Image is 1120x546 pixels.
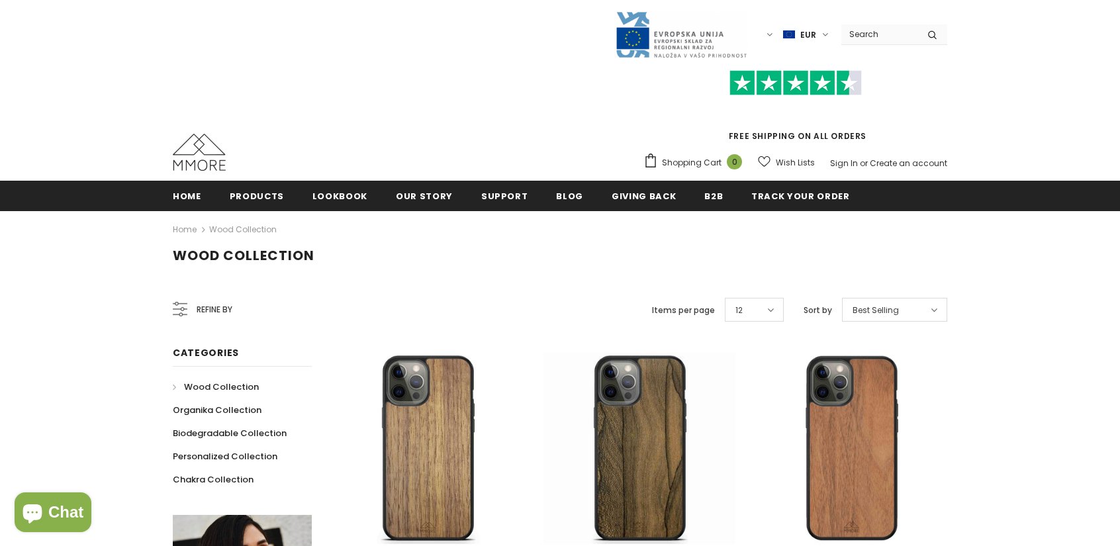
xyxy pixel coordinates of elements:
[173,427,287,439] span: Biodegradable Collection
[729,70,862,96] img: Trust Pilot Stars
[173,222,197,238] a: Home
[735,304,743,317] span: 12
[704,190,723,203] span: B2B
[481,190,528,203] span: support
[173,375,259,398] a: Wood Collection
[758,151,815,174] a: Wish Lists
[173,445,277,468] a: Personalized Collection
[173,346,239,359] span: Categories
[860,158,868,169] span: or
[870,158,947,169] a: Create an account
[173,404,261,416] span: Organika Collection
[662,156,722,169] span: Shopping Cart
[481,181,528,210] a: support
[841,24,917,44] input: Search Site
[173,473,254,486] span: Chakra Collection
[230,190,284,203] span: Products
[853,304,899,317] span: Best Selling
[173,190,201,203] span: Home
[312,190,367,203] span: Lookbook
[173,422,287,445] a: Biodegradable Collection
[643,76,947,142] span: FREE SHIPPING ON ALL ORDERS
[173,246,314,265] span: Wood Collection
[197,302,232,317] span: Refine by
[173,134,226,171] img: MMORE Cases
[396,190,453,203] span: Our Story
[643,153,749,173] a: Shopping Cart 0
[556,190,583,203] span: Blog
[751,190,849,203] span: Track your order
[615,11,747,59] img: Javni Razpis
[173,398,261,422] a: Organika Collection
[173,450,277,463] span: Personalized Collection
[615,28,747,40] a: Javni Razpis
[612,190,676,203] span: Giving back
[230,181,284,210] a: Products
[652,304,715,317] label: Items per page
[11,492,95,535] inbox-online-store-chat: Shopify online store chat
[727,154,742,169] span: 0
[800,28,816,42] span: EUR
[830,158,858,169] a: Sign In
[643,95,947,130] iframe: Customer reviews powered by Trustpilot
[209,224,277,235] a: Wood Collection
[173,468,254,491] a: Chakra Collection
[396,181,453,210] a: Our Story
[184,381,259,393] span: Wood Collection
[704,181,723,210] a: B2B
[751,181,849,210] a: Track your order
[312,181,367,210] a: Lookbook
[556,181,583,210] a: Blog
[612,181,676,210] a: Giving back
[776,156,815,169] span: Wish Lists
[804,304,832,317] label: Sort by
[173,181,201,210] a: Home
